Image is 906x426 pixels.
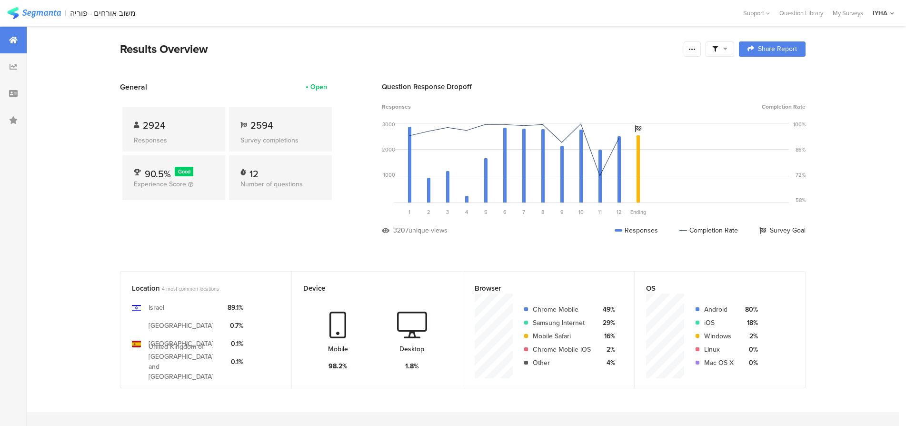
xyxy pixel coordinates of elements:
div: United Kingdom of [GEOGRAPHIC_DATA] and [GEOGRAPHIC_DATA] [149,342,220,382]
div: 58% [796,196,806,204]
span: 90.5% [145,167,171,181]
span: 4 most common locations [162,285,219,293]
div: Linux [704,345,734,355]
div: Mobile [328,344,348,354]
div: OS [646,283,778,294]
div: 80% [741,304,758,314]
div: 1.8% [405,361,419,371]
div: 0.1% [228,339,243,349]
span: Completion Rate [762,102,806,111]
span: 2 [427,208,430,216]
div: Survey Goal [759,225,806,235]
div: 16% [598,331,615,341]
div: 3207 [393,225,408,235]
div: משוב אורחים - פוריה [70,9,136,18]
div: 1000 [383,171,395,179]
i: Survey Goal [635,125,641,132]
div: Responses [134,135,214,145]
div: [GEOGRAPHIC_DATA] [149,321,214,331]
div: Windows [704,331,734,341]
div: Other [533,358,591,368]
div: 0% [741,358,758,368]
a: Question Library [775,9,828,18]
div: Device [303,283,436,294]
a: My Surveys [828,9,868,18]
div: 3000 [382,121,395,128]
div: 18% [741,318,758,328]
div: Location [132,283,264,294]
div: Mobile Safari [533,331,591,341]
span: 6 [503,208,507,216]
div: Mac OS X [704,358,734,368]
div: Results Overview [120,41,679,58]
div: iOS [704,318,734,328]
span: 10 [578,208,584,216]
div: Question Response Dropoff [382,81,806,92]
span: 11 [598,208,602,216]
span: General [120,81,147,92]
span: 9 [560,208,564,216]
span: Share Report [758,46,797,52]
span: Number of questions [240,179,303,189]
div: Samsung Internet [533,318,591,328]
div: 100% [793,121,806,128]
div: Desktop [399,344,424,354]
div: 2% [741,331,758,341]
div: Chrome Mobile iOS [533,345,591,355]
div: 29% [598,318,615,328]
div: Chrome Mobile [533,304,591,314]
span: 8 [541,208,544,216]
span: 1 [408,208,410,216]
span: 2924 [143,118,165,132]
div: 4% [598,358,615,368]
span: Good [178,168,190,175]
div: Israel [149,303,164,313]
div: 72% [796,171,806,179]
div: unique views [408,225,448,235]
div: Responses [615,225,658,235]
div: [GEOGRAPHIC_DATA] [149,339,214,349]
div: 12 [249,167,259,176]
div: Support [743,6,770,20]
div: Survey completions [240,135,320,145]
span: Responses [382,102,411,111]
div: Ending [628,208,647,216]
span: 2594 [250,118,273,132]
div: 0% [741,345,758,355]
span: 4 [465,208,468,216]
span: 5 [484,208,488,216]
div: Android [704,304,734,314]
div: | [65,8,66,19]
span: Experience Score [134,179,186,189]
div: Open [310,82,327,92]
div: 2000 [382,146,395,153]
div: 2% [598,345,615,355]
span: 12 [617,208,622,216]
div: 49% [598,304,615,314]
span: 7 [522,208,525,216]
div: Browser [475,283,607,294]
div: 0.7% [228,321,243,331]
div: 0.1% [228,357,243,367]
div: 86% [796,146,806,153]
img: segmanta logo [7,7,61,19]
div: 89.1% [228,303,243,313]
span: 3 [446,208,449,216]
div: 98.2% [329,361,348,371]
div: IYHA [873,9,887,18]
div: Completion Rate [679,225,738,235]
